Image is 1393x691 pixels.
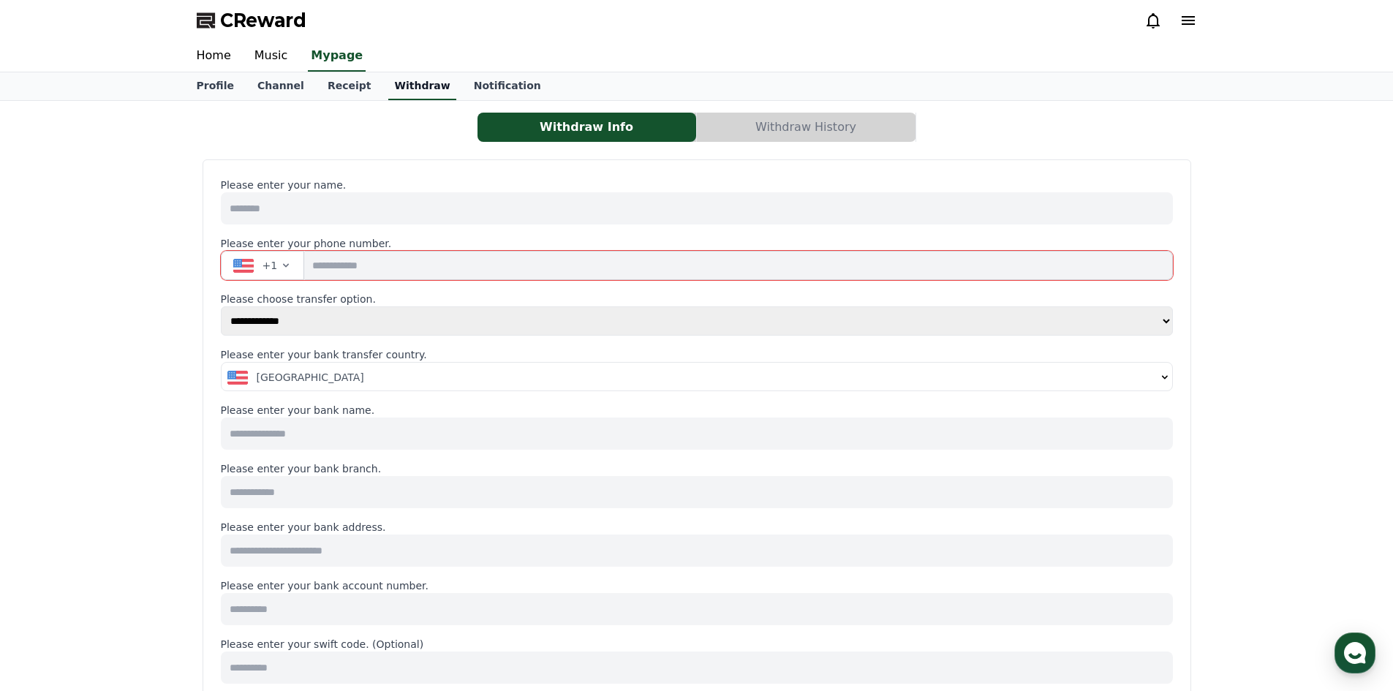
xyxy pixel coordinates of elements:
[221,637,1173,652] p: Please enter your swift code. (Optional)
[316,72,383,100] a: Receipt
[37,486,63,497] span: Home
[189,464,281,500] a: Settings
[185,41,243,72] a: Home
[121,486,165,498] span: Messages
[216,486,252,497] span: Settings
[4,464,97,500] a: Home
[308,41,366,72] a: Mypage
[221,292,1173,306] p: Please choose transfer option.
[462,72,553,100] a: Notification
[97,464,189,500] a: Messages
[246,72,316,100] a: Channel
[388,72,456,100] a: Withdraw
[221,347,1173,362] p: Please enter your bank transfer country.
[697,113,916,142] a: Withdraw History
[221,178,1173,192] p: Please enter your name.
[221,578,1173,593] p: Please enter your bank account number.
[243,41,300,72] a: Music
[185,72,246,100] a: Profile
[221,520,1173,535] p: Please enter your bank address.
[477,113,696,142] button: Withdraw Info
[221,236,1173,251] p: Please enter your phone number.
[697,113,916,142] button: Withdraw History
[263,258,278,273] span: +1
[477,113,697,142] a: Withdraw Info
[221,403,1173,418] p: Please enter your bank name.
[221,461,1173,476] p: Please enter your bank branch.
[220,9,306,32] span: CReward
[257,370,364,385] span: [GEOGRAPHIC_DATA]
[197,9,306,32] a: CReward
